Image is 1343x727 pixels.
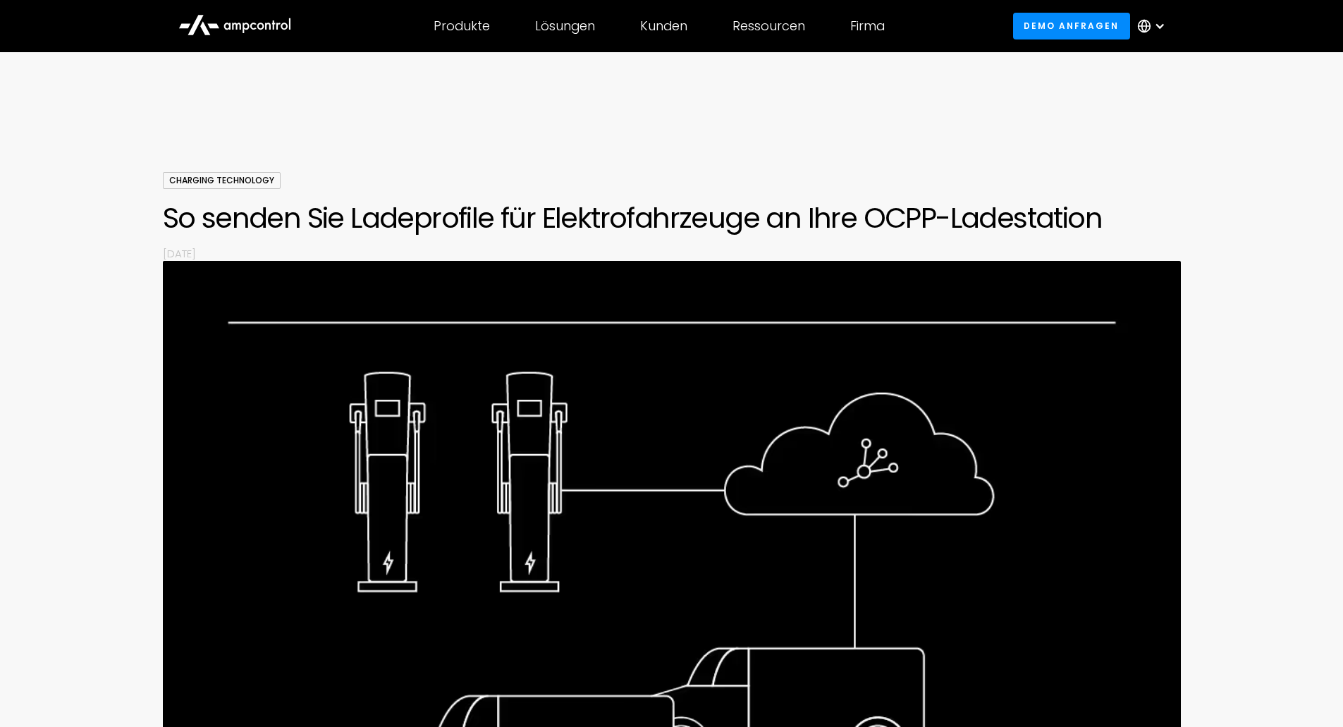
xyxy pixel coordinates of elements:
[1013,13,1130,39] a: Demo anfragen
[732,18,805,34] div: Ressourcen
[163,201,1181,235] h1: So senden Sie Ladeprofile für Elektrofahrzeuge an Ihre OCPP-Ladestation
[535,18,595,34] div: Lösungen
[163,172,281,189] div: Charging Technology
[163,246,1181,261] p: [DATE]
[850,18,885,34] div: Firma
[640,18,687,34] div: Kunden
[434,18,490,34] div: Produkte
